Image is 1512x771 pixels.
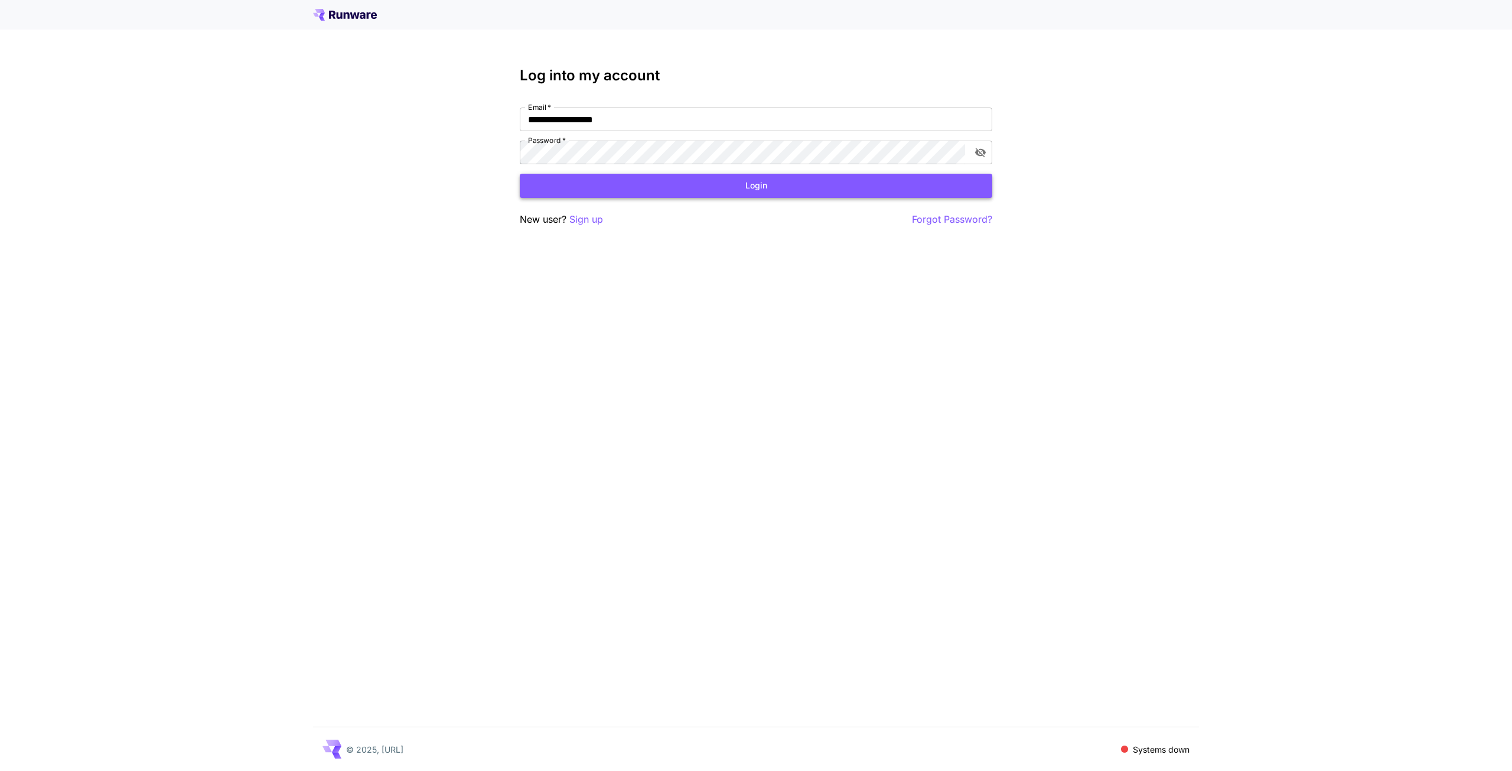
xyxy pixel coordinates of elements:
label: Password [528,135,566,145]
button: toggle password visibility [970,142,991,163]
p: © 2025, [URL] [346,743,403,756]
label: Email [528,102,551,112]
button: Login [520,174,992,198]
h3: Log into my account [520,67,992,84]
button: Forgot Password? [912,212,992,227]
p: Systems down [1133,743,1190,756]
button: Sign up [569,212,603,227]
p: New user? [520,212,603,227]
